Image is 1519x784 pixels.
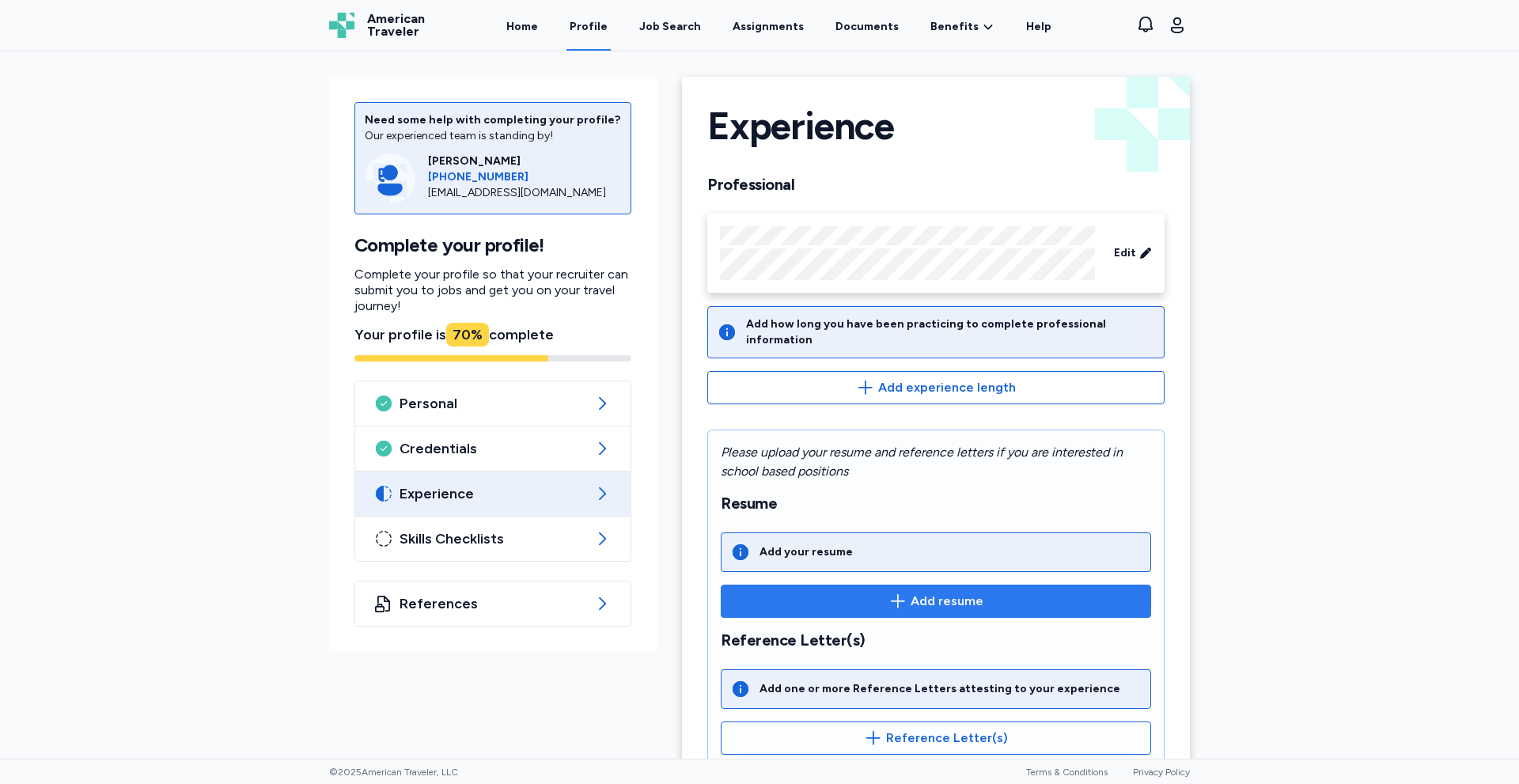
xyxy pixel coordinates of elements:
[400,529,586,548] span: Skills Checklists
[930,19,979,35] span: Benefits
[721,722,1151,755] button: Reference Letter(s)
[354,324,631,346] div: Your profile is complete
[721,585,1151,618] button: Add resume
[707,214,1165,294] div: Edit
[365,112,621,128] div: Need some help with completing your profile?
[759,544,853,560] div: Add your resume
[759,681,1120,697] div: Add one or more Reference Letters attesting to your experience
[1114,245,1136,261] span: Edit
[329,766,458,778] span: © 2025 American Traveler, LLC
[354,233,631,257] h1: Complete your profile!
[930,19,994,35] a: Benefits
[367,13,425,38] span: American Traveler
[428,153,621,169] div: [PERSON_NAME]
[446,323,489,347] div: 70 %
[400,439,586,458] span: Credentials
[428,169,621,185] a: [PHONE_NUMBER]
[911,592,983,611] span: Add resume
[639,19,701,35] div: Job Search
[365,128,621,144] div: Our experienced team is standing by!
[400,594,586,613] span: References
[400,394,586,413] span: Personal
[1133,767,1190,778] a: Privacy Policy
[428,185,621,201] div: [EMAIL_ADDRESS][DOMAIN_NAME]
[400,484,586,503] span: Experience
[354,267,631,314] p: Complete your profile so that your recruiter can submit you to jobs and get you on your travel jo...
[329,13,354,38] img: Logo
[707,371,1165,404] button: Add experience length
[707,102,894,150] h1: Experience
[566,2,611,51] a: Profile
[707,175,1165,195] h2: Professional
[886,729,1008,748] span: Reference Letter(s)
[721,631,1151,650] h2: Reference Letter(s)
[721,443,1151,481] div: Please upload your resume and reference letters if you are interested in school based positions
[746,316,1154,348] div: Add how long you have been practicing to complete professional information
[1026,767,1108,778] a: Terms & Conditions
[365,153,415,204] img: Consultant
[721,494,1151,513] h2: Resume
[878,378,1016,397] span: Add experience length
